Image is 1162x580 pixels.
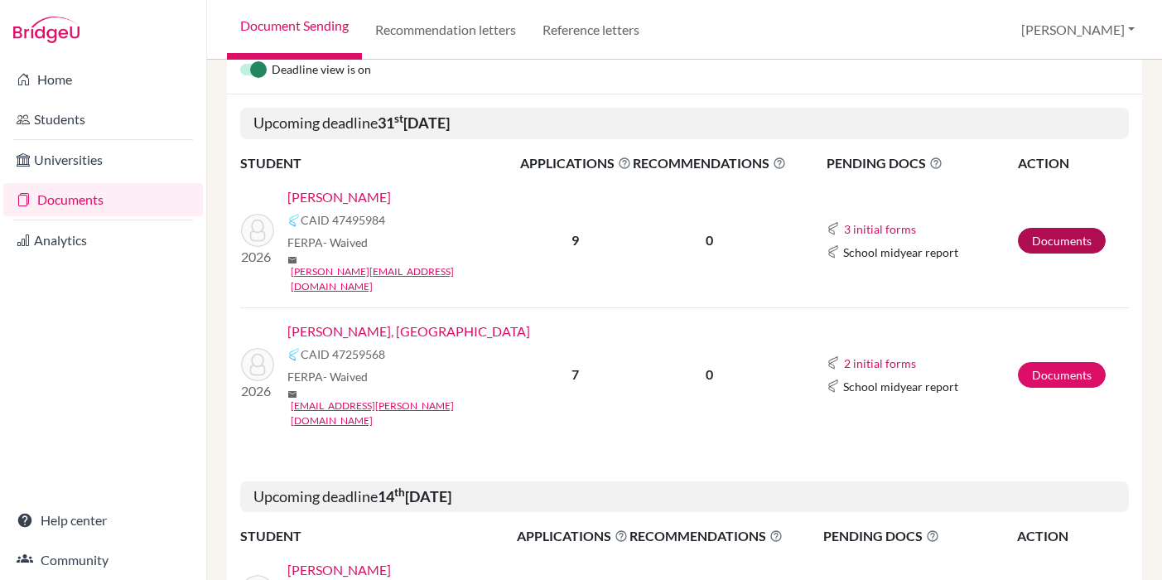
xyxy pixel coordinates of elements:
img: Common App logo [827,379,840,393]
sup: st [394,112,403,125]
button: [PERSON_NAME] [1014,14,1142,46]
span: PENDING DOCS [827,153,1016,173]
a: Analytics [3,224,203,257]
a: [PERSON_NAME] [287,187,391,207]
img: Riveros, Zara [241,348,274,381]
span: CAID 47495984 [301,211,385,229]
p: 0 [633,365,786,384]
img: Common App logo [827,245,840,259]
img: Common App logo [827,356,840,370]
img: Bridge-U [13,17,80,43]
span: mail [287,389,297,399]
th: STUDENT [240,525,516,547]
a: Home [3,63,203,96]
b: 14 [DATE] [378,487,451,505]
th: ACTION [1016,525,1129,547]
a: [EMAIL_ADDRESS][PERSON_NAME][DOMAIN_NAME] [291,399,531,428]
img: Mita, Amy [241,214,274,247]
a: [PERSON_NAME] [287,560,391,580]
span: Deadline view is on [272,60,371,80]
a: Help center [3,504,203,537]
img: Common App logo [287,348,301,361]
span: PENDING DOCS [823,526,1015,546]
b: 7 [571,366,579,382]
a: Students [3,103,203,136]
span: School midyear report [843,378,958,395]
button: 3 initial forms [843,220,917,239]
a: Documents [1018,362,1106,388]
a: [PERSON_NAME], [GEOGRAPHIC_DATA] [287,321,530,341]
p: 2026 [241,247,274,267]
span: School midyear report [843,244,958,261]
img: Common App logo [287,214,301,227]
span: APPLICATIONS [517,526,628,546]
img: Common App logo [827,222,840,235]
a: Documents [3,183,203,216]
a: Community [3,544,203,577]
p: 2026 [241,381,274,401]
p: 0 [633,230,786,250]
h5: Upcoming deadline [240,108,1129,139]
th: ACTION [1017,152,1129,174]
th: STUDENT [240,152,519,174]
button: 2 initial forms [843,354,917,373]
sup: th [394,486,405,499]
span: RECOMMENDATIONS [633,153,786,173]
span: mail [287,255,297,265]
a: Universities [3,143,203,176]
span: FERPA [287,234,368,251]
span: - Waived [323,235,368,249]
span: - Waived [323,370,368,384]
b: 31 [DATE] [378,114,450,132]
span: CAID 47259568 [301,346,385,363]
a: Documents [1018,228,1106,254]
a: [PERSON_NAME][EMAIL_ADDRESS][DOMAIN_NAME] [291,264,531,294]
span: FERPA [287,368,368,385]
span: APPLICATIONS [520,153,631,173]
h5: Upcoming deadline [240,481,1129,513]
span: RECOMMENDATIONS [629,526,783,546]
b: 9 [571,232,579,248]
